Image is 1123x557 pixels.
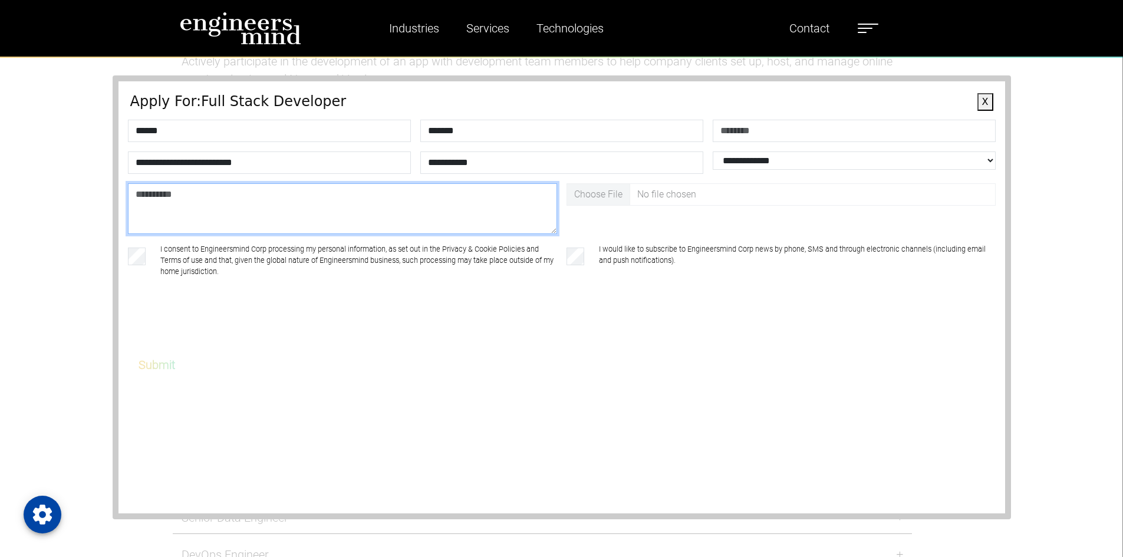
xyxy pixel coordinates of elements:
[160,243,557,278] label: I consent to Engineersmind Corp processing my personal information, as set out in the Privacy & C...
[532,15,608,42] a: Technologies
[130,306,309,352] iframe: reCAPTCHA
[384,15,444,42] a: Industries
[130,93,993,110] h4: Apply For: Full Stack Developer
[785,15,834,42] a: Contact
[462,15,514,42] a: Services
[977,93,993,111] button: X
[599,243,996,278] label: I would like to subscribe to Engineersmind Corp news by phone, SMS and through electronic channel...
[180,12,301,45] img: logo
